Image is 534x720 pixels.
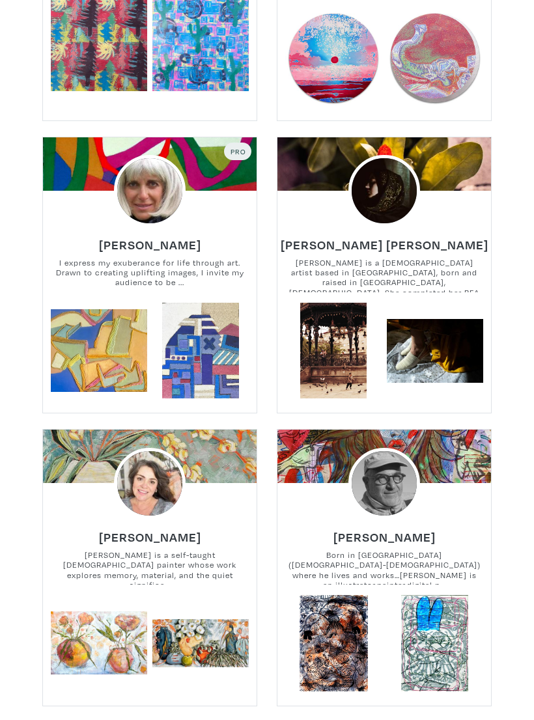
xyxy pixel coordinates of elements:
h6: [PERSON_NAME] [99,237,201,253]
a: [PERSON_NAME] [99,527,201,540]
a: [PERSON_NAME] [99,234,201,247]
h6: [PERSON_NAME] [333,529,436,545]
small: I express my exuberance for life through art. Drawn to creating uplifting images, I invite my aud... [43,258,257,292]
h6: [PERSON_NAME] [PERSON_NAME] [281,237,488,253]
small: [PERSON_NAME] is a self-taught [DEMOGRAPHIC_DATA] painter whose work explores memory, material, a... [43,550,257,585]
h6: [PERSON_NAME] [99,529,201,545]
img: phpThumb.php [114,448,185,519]
img: phpThumb.php [348,155,419,226]
img: phpThumb.php [114,155,185,226]
small: [PERSON_NAME] is a [DEMOGRAPHIC_DATA] artist based in [GEOGRAPHIC_DATA], born and raised in [GEOG... [277,258,491,292]
a: [PERSON_NAME] [PERSON_NAME] [281,234,488,247]
a: [PERSON_NAME] [333,527,436,540]
small: Born in [GEOGRAPHIC_DATA]([DEMOGRAPHIC_DATA]-[DEMOGRAPHIC_DATA]) where he lives and works…[PERSON... [277,550,491,585]
span: Pro [229,146,246,156]
img: phpThumb.php [348,448,419,519]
